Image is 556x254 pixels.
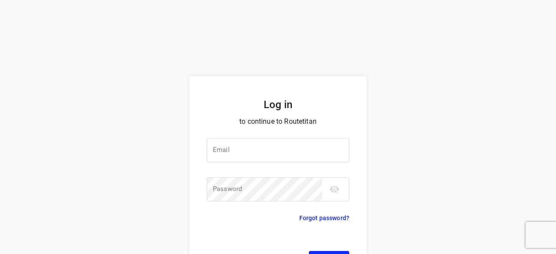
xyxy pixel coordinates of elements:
[243,42,313,56] img: Routetitan
[207,97,349,112] h5: Log in
[326,181,343,198] button: toggle password visibility
[299,213,349,223] a: Forgot password?
[243,42,313,58] a: Routetitan
[207,115,349,128] p: to continue to Routetitan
